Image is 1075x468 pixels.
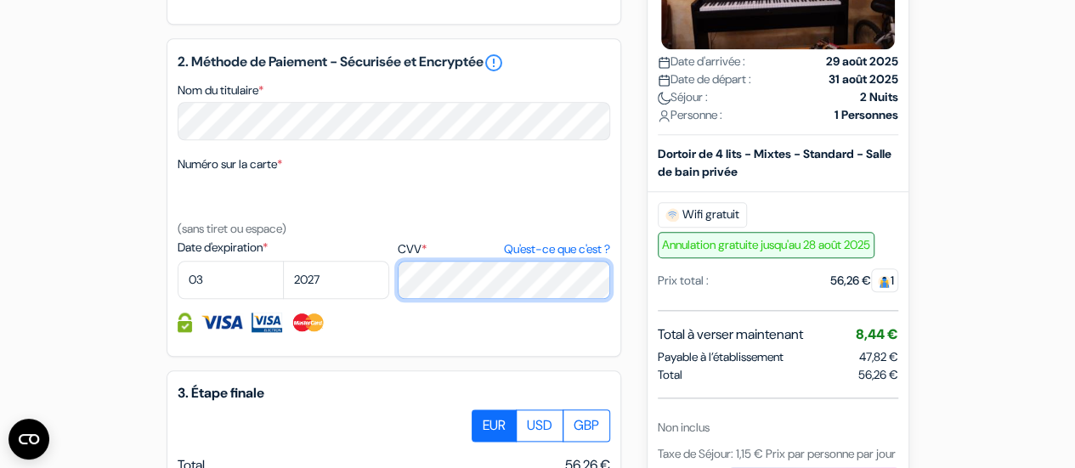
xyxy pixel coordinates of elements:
span: Total à verser maintenant [658,324,803,344]
h5: 2. Méthode de Paiement - Sécurisée et Encryptée [178,53,610,73]
div: Non inclus [658,418,898,436]
img: Master Card [291,313,325,332]
span: Personne : [658,105,722,123]
div: Prix total : [658,271,709,289]
img: guest.svg [878,274,891,287]
label: USD [516,409,563,442]
span: Annulation gratuite jusqu'au 28 août 2025 [658,231,874,257]
label: EUR [472,409,517,442]
label: GBP [563,409,610,442]
span: Total [658,365,682,383]
span: 56,26 € [858,365,898,383]
span: Date d'arrivée : [658,52,745,70]
img: calendar.svg [658,73,670,86]
img: Visa Electron [252,313,282,332]
span: 1 [871,268,898,291]
strong: 1 Personnes [835,105,898,123]
span: Date de départ : [658,70,751,87]
div: 56,26 € [830,271,898,289]
span: Taxe de Séjour: 1,15 € Prix par personne par jour [658,445,896,460]
label: Numéro sur la carte [178,155,282,173]
label: Nom du titulaire [178,82,263,99]
img: calendar.svg [658,55,670,68]
small: (sans tiret ou espace) [178,221,286,236]
span: Séjour : [658,87,708,105]
img: free_wifi.svg [665,207,679,221]
label: Date d'expiration [178,239,389,257]
img: user_icon.svg [658,109,670,121]
a: error_outline [484,53,504,73]
img: moon.svg [658,91,670,104]
span: Wifi gratuit [658,201,747,227]
img: Information de carte de crédit entièrement encryptée et sécurisée [178,313,192,332]
span: Payable à l’établissement [658,347,784,365]
button: Ouvrir le widget CMP [8,419,49,460]
span: 47,82 € [859,348,898,364]
img: Visa [201,313,243,332]
label: CVV [398,240,609,258]
span: 8,44 € [856,324,898,342]
h5: 3. Étape finale [178,385,610,401]
a: Qu'est-ce que c'est ? [503,240,609,258]
div: Basic radio toggle button group [472,409,610,442]
strong: 29 août 2025 [826,52,898,70]
b: Dortoir de 4 lits - Mixtes - Standard - Salle de bain privée [658,145,891,178]
strong: 2 Nuits [860,87,898,105]
strong: 31 août 2025 [829,70,898,87]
